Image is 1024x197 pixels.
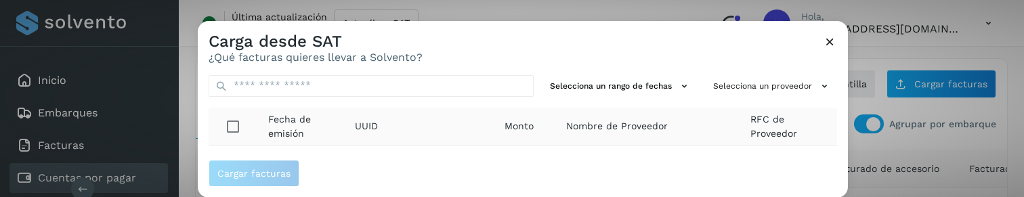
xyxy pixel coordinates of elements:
[545,75,697,97] button: Selecciona un rango de fechas
[494,146,555,195] td: 3016
[740,146,837,195] td: LBL180430NQA
[217,169,291,178] span: Cargar facturas
[209,32,423,51] h3: Carga desde SAT
[209,160,299,187] button: Cargar facturas
[355,119,378,133] span: UUID
[268,112,333,141] span: Fecha de emisión
[566,119,668,133] span: Nombre de Proveedor
[344,146,494,195] td: 33ad6b8f-d314-4f34-971c-b39327637036
[708,75,837,97] button: Selecciona un proveedor
[750,112,826,141] span: RFC de Proveedor
[257,146,344,195] td: [DATE]
[209,51,423,64] p: ¿Qué facturas quieres llevar a Solvento?
[555,146,739,195] td: LICITY BLOCKCHAIN
[505,119,534,133] span: Monto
